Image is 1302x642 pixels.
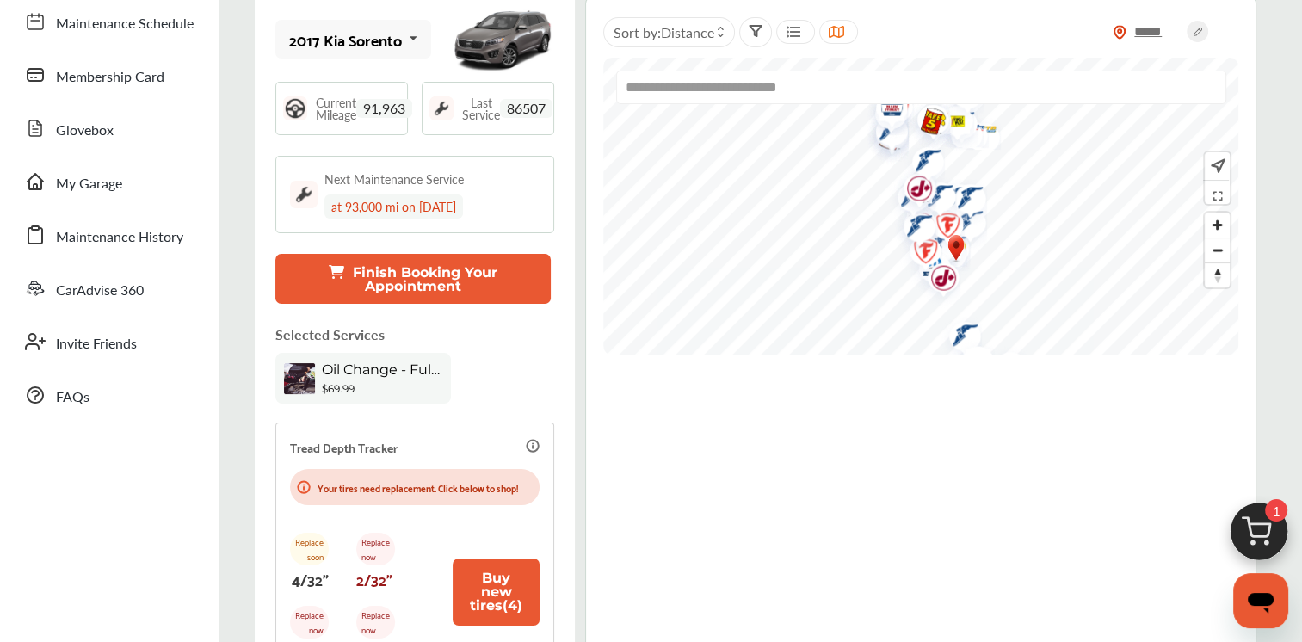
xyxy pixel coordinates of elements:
[613,22,713,42] span: Sort by :
[15,319,202,364] a: Invite Friends
[1218,495,1300,577] img: cart_icon.3d0951e8.svg
[904,96,950,151] img: logo-take5.png
[275,254,552,304] button: Finish Booking Your Appointment
[356,606,395,639] p: Replace now
[936,312,979,363] div: Map marker
[15,106,202,151] a: Glovebox
[949,337,992,392] div: Map marker
[943,112,986,148] div: Map marker
[451,1,554,78] img: mobile_11250_st0640_046.jpg
[453,559,540,626] button: Buy new tires(4)
[941,175,987,225] img: logo-goodyear.png
[290,181,318,208] img: maintenance_logo
[15,52,202,97] a: Membership Card
[1113,25,1126,40] img: location_vector_orange.38f05af8.svg
[15,213,202,257] a: Maintenance History
[933,100,976,151] div: Map marker
[356,99,412,118] span: 91,963
[356,533,395,565] p: Replace now
[955,114,998,150] div: Map marker
[982,343,1027,393] img: logo-goodyear.png
[283,96,307,120] img: steering_logo
[941,175,984,225] div: Map marker
[322,382,355,395] b: $69.99
[284,363,315,394] img: oil-change-thumb.jpg
[429,96,454,120] img: maintenance_logo
[911,173,954,224] div: Map marker
[891,164,934,219] div: Map marker
[899,138,942,188] div: Map marker
[1205,263,1230,287] span: Reset bearing to north
[462,96,500,120] span: Last Service
[15,159,202,204] a: My Garage
[56,226,183,249] span: Maintenance History
[1265,499,1287,522] span: 1
[1205,262,1230,287] button: Reset bearing to north
[885,173,928,224] div: Map marker
[919,201,962,256] div: Map marker
[982,343,1025,393] div: Map marker
[891,203,934,254] div: Map marker
[904,96,947,151] div: Map marker
[1205,238,1230,262] span: Zoom out
[56,333,137,355] span: Invite Friends
[289,31,402,48] div: 2017 Kia Sorento
[929,97,972,151] div: Map marker
[15,373,202,417] a: FAQs
[500,99,552,118] span: 86507
[885,173,930,224] img: logo-goodyear.png
[318,479,518,496] p: Your tires need replacement. Click below to shop!
[324,194,463,219] div: at 93,000 mi on [DATE]
[1207,157,1225,176] img: recenter.ce011a49.svg
[603,58,1239,355] canvas: Map
[290,533,329,565] p: Replace soon
[316,96,356,120] span: Current Mileage
[897,227,940,281] div: Map marker
[56,66,164,89] span: Membership Card
[275,324,385,344] p: Selected Services
[1205,213,1230,238] button: Zoom in
[946,233,966,264] div: Map marker
[924,226,967,271] div: Map marker
[891,203,936,254] img: logo-goodyear.png
[949,337,995,392] img: logo-tires-plus.png
[660,22,713,42] span: Distance
[899,138,945,188] img: logo-goodyear.png
[324,170,464,188] div: Next Maintenance Service
[907,98,950,152] div: Map marker
[56,280,144,302] span: CarAdvise 360
[290,437,398,457] p: Tread Depth Tracker
[356,565,392,592] p: 2/32"
[56,173,122,195] span: My Garage
[938,111,981,147] div: Map marker
[56,120,114,142] span: Glovebox
[292,565,329,592] p: 4/32"
[936,312,982,363] img: logo-goodyear.png
[1205,238,1230,262] button: Zoom out
[1233,573,1288,628] iframe: Button to launch messaging window
[15,266,202,311] a: CarAdvise 360
[915,254,958,308] div: Map marker
[891,164,936,219] img: logo-jiffylube.png
[290,606,329,639] p: Replace now
[946,233,966,264] img: location.1b30aa58764da319a9ec.png
[56,13,194,35] span: Maintenance Schedule
[56,386,89,409] span: FAQs
[322,361,442,378] span: Oil Change - Full-synthetic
